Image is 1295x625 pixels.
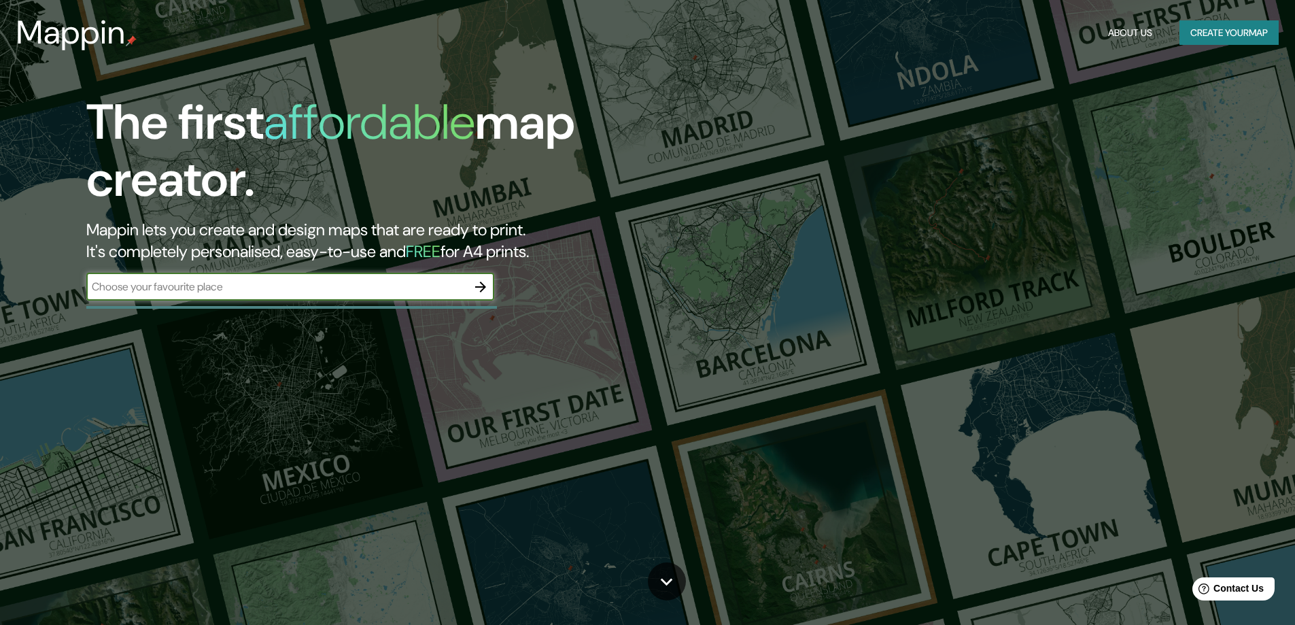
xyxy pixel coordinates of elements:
h1: The first map creator. [86,94,734,219]
button: Create yourmap [1179,20,1279,46]
h3: Mappin [16,14,126,52]
h1: affordable [264,90,475,154]
iframe: Help widget launcher [1174,572,1280,610]
img: mappin-pin [126,35,137,46]
h2: Mappin lets you create and design maps that are ready to print. It's completely personalised, eas... [86,219,734,263]
h5: FREE [406,241,441,262]
input: Choose your favourite place [86,279,467,294]
button: About Us [1103,20,1158,46]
